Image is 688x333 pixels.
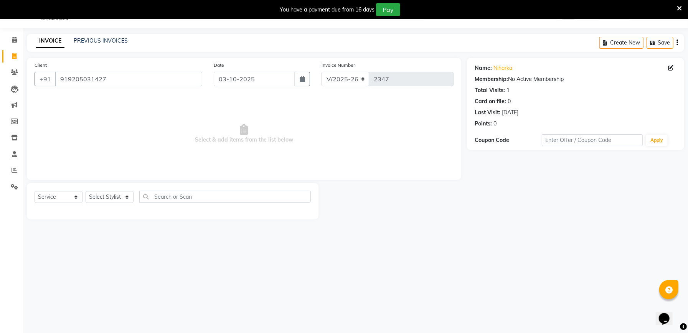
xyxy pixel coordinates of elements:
[35,72,56,86] button: +91
[656,302,680,325] iframe: chat widget
[322,62,355,69] label: Invoice Number
[647,37,673,49] button: Save
[507,86,510,94] div: 1
[475,64,492,72] div: Name:
[475,136,542,144] div: Coupon Code
[35,96,454,172] span: Select & add items from the list below
[475,86,505,94] div: Total Visits:
[36,34,64,48] a: INVOICE
[376,3,400,16] button: Pay
[646,135,668,146] button: Apply
[475,120,492,128] div: Points:
[35,62,47,69] label: Client
[475,75,676,83] div: No Active Membership
[214,62,224,69] label: Date
[74,37,128,44] a: PREVIOUS INVOICES
[475,109,500,117] div: Last Visit:
[475,75,508,83] div: Membership:
[493,120,497,128] div: 0
[502,109,518,117] div: [DATE]
[475,97,506,106] div: Card on file:
[139,191,311,203] input: Search or Scan
[542,134,643,146] input: Enter Offer / Coupon Code
[599,37,643,49] button: Create New
[55,72,202,86] input: Search by Name/Mobile/Email/Code
[493,64,512,72] a: Niharka
[280,6,375,14] div: You have a payment due from 16 days
[508,97,511,106] div: 0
